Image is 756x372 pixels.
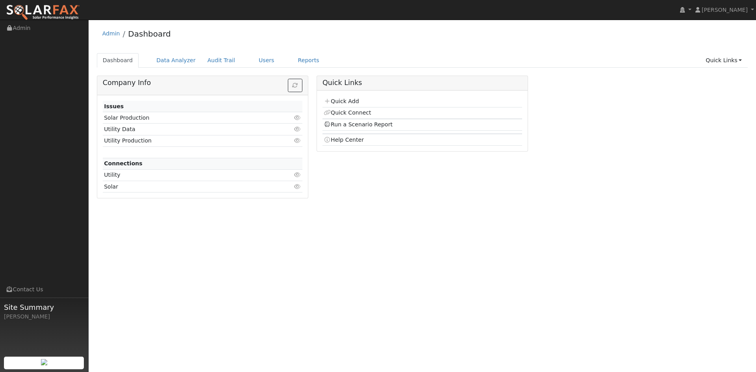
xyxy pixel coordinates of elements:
[103,124,270,135] td: Utility Data
[4,302,84,313] span: Site Summary
[128,29,171,39] a: Dashboard
[253,53,280,68] a: Users
[104,103,124,109] strong: Issues
[103,135,270,146] td: Utility Production
[97,53,139,68] a: Dashboard
[41,359,47,365] img: retrieve
[324,137,364,143] a: Help Center
[294,172,301,178] i: Click to view
[700,53,748,68] a: Quick Links
[294,184,301,189] i: Click to view
[103,181,270,192] td: Solar
[702,7,748,13] span: [PERSON_NAME]
[324,109,371,116] a: Quick Connect
[4,313,84,321] div: [PERSON_NAME]
[103,79,302,87] h5: Company Info
[202,53,241,68] a: Audit Trail
[324,98,359,104] a: Quick Add
[150,53,202,68] a: Data Analyzer
[102,30,120,37] a: Admin
[324,121,393,128] a: Run a Scenario Report
[103,169,270,181] td: Utility
[104,160,143,167] strong: Connections
[322,79,522,87] h5: Quick Links
[103,112,270,124] td: Solar Production
[294,115,301,120] i: Click to view
[294,126,301,132] i: Click to view
[292,53,325,68] a: Reports
[6,4,80,21] img: SolarFax
[294,138,301,143] i: Click to view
